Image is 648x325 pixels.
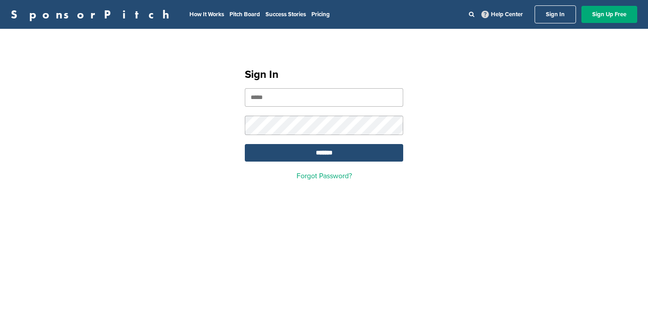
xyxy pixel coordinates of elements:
a: Pitch Board [229,11,260,18]
h1: Sign In [245,67,403,83]
a: Sign Up Free [581,6,637,23]
a: Pricing [311,11,330,18]
a: Sign In [535,5,576,23]
a: SponsorPitch [11,9,175,20]
a: Success Stories [265,11,306,18]
a: Help Center [480,9,525,20]
a: How It Works [189,11,224,18]
a: Forgot Password? [297,172,352,181]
